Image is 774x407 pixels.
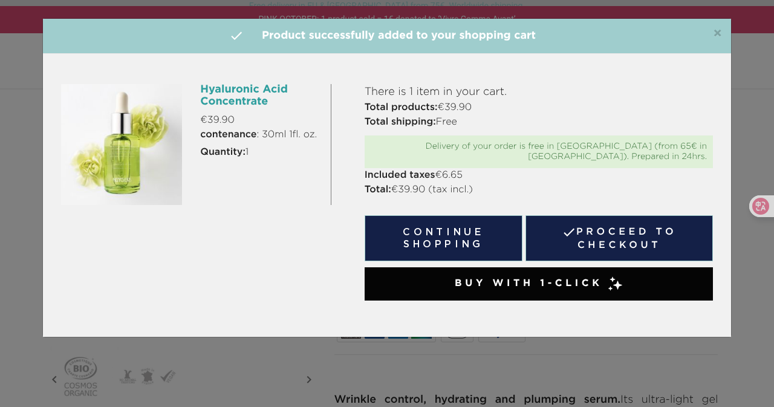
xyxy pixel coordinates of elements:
[52,28,722,44] h4: Product successfully added to your shopping cart
[365,100,713,115] p: €39.90
[365,215,523,261] button: Continue shopping
[200,148,246,157] strong: Quantity:
[200,145,321,160] p: 1
[200,84,321,108] h6: Hyaluronic Acid Concentrate
[365,185,391,195] strong: Total:
[200,128,317,142] span: : 30ml 1fl. oz.
[371,142,707,162] div: Delivery of your order is free in [GEOGRAPHIC_DATA] (from 65€ in [GEOGRAPHIC_DATA]). Prepared in ...
[365,103,438,112] strong: Total products:
[713,27,722,41] span: ×
[365,117,436,127] strong: Total shipping:
[713,27,722,41] button: Close
[365,183,713,197] p: €39.90 (tax incl.)
[200,130,256,140] strong: contenance
[365,84,713,100] p: There is 1 item in your cart.
[229,28,244,43] i: 
[365,115,713,129] p: Free
[200,113,321,128] p: €39.90
[365,171,435,180] strong: Included taxes
[365,168,713,183] p: €6.65
[525,215,713,261] a: Proceed to checkout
